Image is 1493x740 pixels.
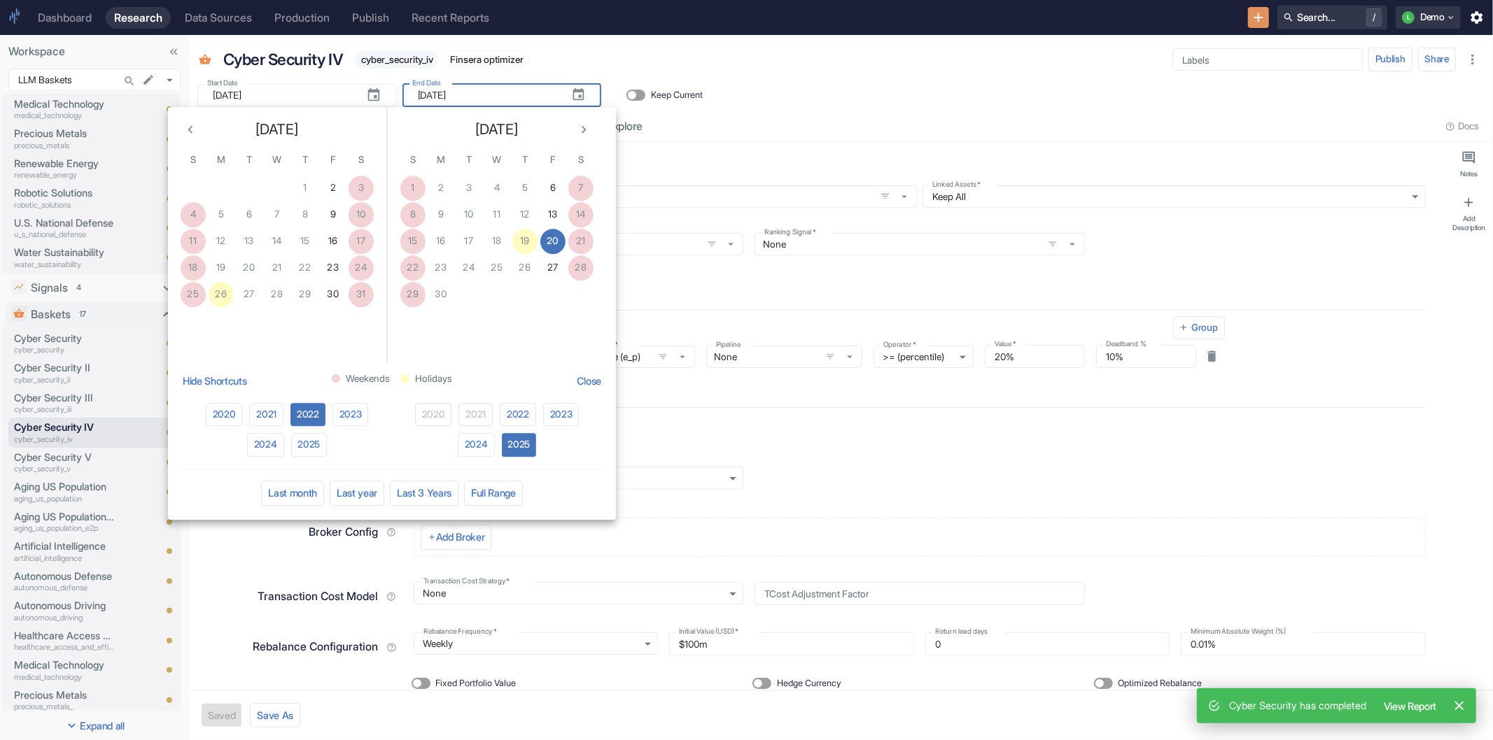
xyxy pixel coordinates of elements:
[602,113,649,141] a: Explore
[114,11,162,24] div: Research
[237,146,262,174] span: Tuesday
[1448,695,1471,717] button: Close
[321,202,346,227] button: 9
[256,119,299,141] span: [DATE]
[423,576,510,587] label: Transaction Cost Strategy
[540,255,566,280] button: 27
[995,339,1016,350] label: Value
[874,346,974,368] div: >= (percentile)
[199,54,211,69] span: Basket
[14,374,115,386] p: cyber_security_ii
[456,146,482,174] span: Tuesday
[14,688,115,713] a: Precious Metalsprecious_metals_
[258,588,378,605] p: Transaction Cost Model
[249,403,283,427] button: 2021
[1201,346,1224,368] button: Delete rule
[31,306,71,323] p: Baskets
[540,202,566,227] button: 13
[14,331,115,356] a: Cyber Securitycyber_security
[502,434,537,457] button: 2025
[14,450,115,465] p: Cyber Security V
[1191,627,1286,637] label: Minimum Absolute Weight (%)
[476,119,519,141] span: [DATE]
[1119,677,1203,690] span: Optimized Rebalance
[540,229,566,254] button: 20
[14,229,115,241] p: u_s_national_defense
[253,639,378,655] p: Rebalance Configuration
[14,479,115,494] p: Aging US Population
[464,481,523,506] button: Full Range
[412,11,489,24] div: Recent Reports
[349,146,374,174] span: Saturday
[14,331,115,346] p: Cyber Security
[390,481,458,506] button: Last 3 Years
[14,245,115,270] a: Water Sustainabilitywater_sustainability
[14,569,115,594] a: Autonomous Defenseautonomous_defense
[1378,695,1443,718] button: View Report
[14,245,115,260] p: Water Sustainability
[716,340,741,350] label: Pipeline
[14,360,115,376] p: Cyber Security II
[14,553,115,564] p: artificial_intelligence
[1396,6,1461,29] button: LDemo
[932,180,981,190] label: Linked Assets
[14,110,115,122] p: medical_technology
[1448,145,1490,184] button: Notes
[418,84,560,107] input: yyyy-mm-dd
[139,70,158,90] button: edit
[703,236,720,252] button: open filters
[14,185,115,211] a: Robotic Solutionsrobotic_solutions
[213,84,355,107] input: yyyy-mm-dd
[651,89,703,102] span: Keep Current
[1173,316,1225,340] button: Group
[181,146,206,174] span: Sunday
[549,340,618,350] label: Signal / Alpha Model
[14,598,115,623] a: Autonomous Drivingautonomous_driving
[458,434,495,457] button: 2024
[14,509,115,534] a: Aging US Population | E2Paging_us_population_e2p
[31,280,69,297] p: Signals
[14,569,115,584] p: Autonomous Defense
[250,703,300,727] button: Save As
[14,582,115,594] p: autonomous_defense
[14,344,115,356] p: cyber_security
[75,308,92,320] span: 17
[14,539,115,554] p: Artificial Intelligence
[571,369,608,394] button: Close
[876,187,893,204] button: open filters
[412,78,441,89] label: End Date
[14,450,115,475] a: Cyber Security Vcyber_security_v
[14,493,115,505] p: aging_us_population
[14,185,115,201] p: Robotic Solutions
[14,479,115,504] a: Aging US Populationaging_us_population
[332,403,369,427] button: 2023
[1229,698,1366,713] p: Cyber Security has completed
[414,582,744,604] div: None
[400,146,426,174] span: Sunday
[14,420,115,445] a: Cyber Security IVcyber_security_iv
[14,259,115,271] p: water_sustainability
[14,126,115,141] p: Precious Metals
[1044,236,1061,252] button: open filters
[185,11,252,24] div: Data Sources
[14,169,115,181] p: renewable_energy
[935,627,988,637] label: Return lead days
[679,627,738,637] label: Initial Value (USD)
[265,146,290,174] span: Wednesday
[14,641,115,653] p: healthcare_access_and_efficiency
[403,7,498,29] a: Recent Reports
[539,346,695,368] span: Earnings to Price (e_p)
[14,404,115,415] p: cyber_security_iii
[883,340,916,350] label: Operator
[223,48,344,71] p: Cyber Security IV
[106,7,171,29] a: Research
[189,113,1493,141] div: resource tabs
[247,434,284,457] button: 2024
[1248,7,1270,29] button: New Resource
[500,403,536,427] button: 2022
[777,677,841,690] span: Hedge Currency
[356,54,439,65] span: cyber_security_iv
[120,71,139,91] button: Search in Workspace...
[14,420,115,435] p: Cyber Security IV
[543,403,580,427] button: 2023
